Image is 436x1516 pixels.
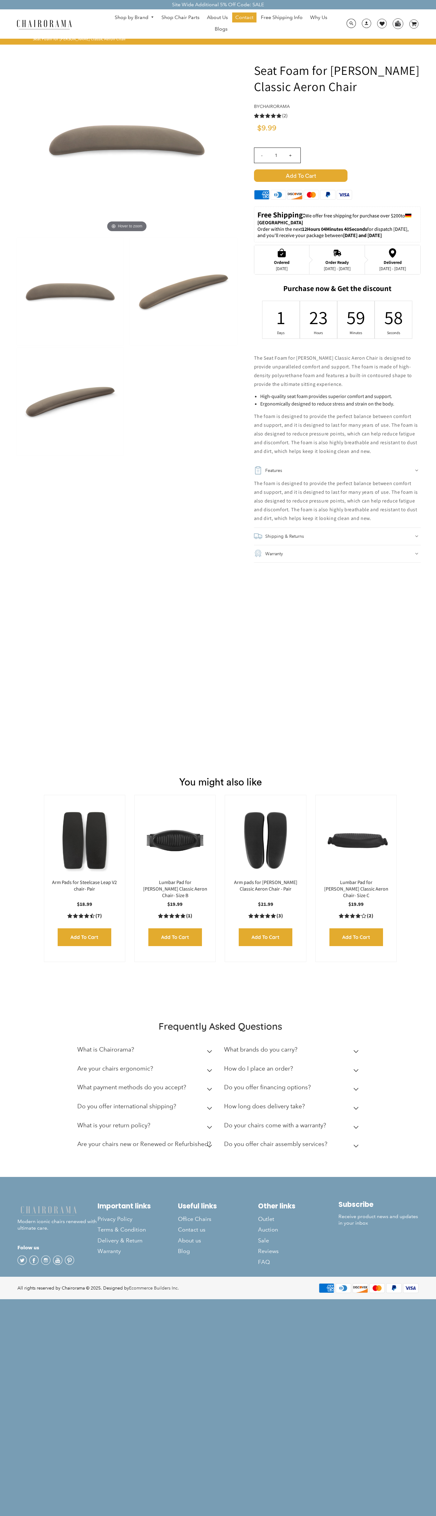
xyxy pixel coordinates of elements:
img: Seat Foam for Herman Miller Classic Aeron Chair - chairorama [17,238,124,345]
div: Ordered [274,260,290,265]
img: chairorama [13,19,75,30]
div: [DATE] - [DATE] [379,266,406,271]
p: The Seat Foam for [PERSON_NAME] Classic Aeron Chair is designed to provide unparalleled comfort a... [254,354,421,389]
h2: Subscribe [338,1200,419,1209]
a: Arm pads for Herman Miller Classic Aeron Chair - Pair - chairorama Arm pads for Herman Miller Cla... [231,801,299,879]
a: Warranty [98,1246,178,1256]
a: Ecommerce Builders Inc. [129,1285,179,1291]
summary: Shipping & Returns [254,527,421,545]
a: Why Us [307,12,330,22]
div: Hours [314,330,323,335]
a: Privacy Policy [98,1214,178,1224]
h4: by [254,104,421,109]
img: WhatsApp_Image_2024-07-12_at_16.23.01.webp [393,19,403,28]
strong: [GEOGRAPHIC_DATA] [257,219,303,226]
span: Terms & Condition [98,1226,146,1233]
a: Contact us [178,1224,258,1235]
span: About Us [207,14,228,21]
h2: Useful links [178,1202,258,1210]
a: Contact [232,12,256,22]
summary: Do you offer chair assembly services? [224,1136,361,1155]
a: Blog [178,1246,258,1256]
a: Lumbar Pad for [PERSON_NAME] Classic Aeron Chair- Size C [324,879,388,899]
a: Lumbar Pad for Herman Miller Classic Aeron Chair- Size B - chairorama Lumbar Pad for Herman Mille... [141,801,209,879]
span: (1) [186,913,192,919]
a: Outlet [258,1214,338,1224]
div: 5.0 rating (2 votes) [254,112,421,119]
input: Add to Cart [329,928,383,946]
a: Lumbar Pad for [PERSON_NAME] Classic Aeron Chair- Size B [143,879,207,899]
span: (2) [282,113,288,119]
a: Free Shipping Info [258,12,306,22]
input: Add to Cart [239,928,292,946]
input: Add to Cart [148,928,202,946]
span: Auction [258,1226,278,1233]
a: Blogs [212,24,231,34]
a: Arm pads for [PERSON_NAME] Classic Aeron Chair - Pair [234,879,297,892]
img: guarantee.png [254,549,262,557]
span: We offer free shipping for purchase over $200 [305,212,401,219]
div: The foam is designed to provide the perfect balance between comfort and support, and it is design... [254,479,421,523]
nav: DesktopNavigation [102,12,340,36]
span: Sale [258,1237,269,1244]
a: Seat Foam for Herman Miller Classic Aeron Chair - chairoramaHover to zoom [33,136,220,143]
span: Free Shipping Info [261,14,303,21]
span: Delivery & Return [98,1237,142,1244]
strong: Free Shipping: [257,210,305,220]
summary: Do you offer international shipping? [77,1098,214,1117]
span: Privacy Policy [98,1216,132,1223]
p: to [257,210,417,226]
h1: Seat Foam for [PERSON_NAME] Classic Aeron Chair [254,62,421,95]
h2: What is your return policy? [77,1122,150,1129]
h2: Warranty [265,549,283,558]
span: 12Hours 04Minutes 40Seconds [302,226,367,232]
img: Seat Foam for Herman Miller Classic Aeron Chair - chairorama [17,348,124,455]
span: $19.99 [348,901,364,907]
a: 5.0 rating (1 votes) [141,912,209,919]
img: Lumbar Pad for Herman Miller Classic Aeron Chair- Size B - chairorama [141,801,209,879]
img: Seat Foam for Herman Miller Classic Aeron Chair - chairorama [130,238,237,345]
summary: Are your chairs ergonomic? [77,1061,214,1080]
div: 4.0 rating (2 votes) [322,912,390,919]
img: Arm pads for Herman Miller Classic Aeron Chair - Pair - chairorama [231,801,299,879]
summary: What payment methods do you accept? [77,1079,214,1098]
a: Shop Chair Parts [158,12,203,22]
h1: You might also like [5,769,436,788]
span: (3) [276,913,283,919]
span: Why Us [310,14,327,21]
a: Sale [258,1235,338,1246]
button: Add to Cart [254,169,421,182]
h2: What brands do you carry? [224,1046,297,1053]
a: Office Chairs [178,1214,258,1224]
a: Arm Pads for Steelcase Leap V2 chair- Pair - chairorama Arm Pads for Steelcase Leap V2 chair- Pai... [50,801,119,879]
h2: How long does delivery take? [224,1103,305,1110]
p: The foam is designed to provide the perfect balance between comfort and support, and it is design... [254,412,421,456]
div: 58 [390,305,398,329]
summary: What is Chairorama? [77,1042,214,1061]
summary: Are your chairs new or Renewed or Refurbished? [77,1136,214,1155]
h2: Do you offer chair assembly services? [224,1140,327,1148]
summary: How long does delivery take? [224,1098,361,1117]
p: Receive product news and updates in your inbox [338,1213,419,1227]
span: (2) [367,913,373,919]
a: Shop by Brand [112,13,157,22]
h2: Do you offer international shipping? [77,1103,176,1110]
li: High-quality seat foam provides superior comfort and support. [260,393,421,400]
span: Outlet [258,1216,274,1223]
div: Days [277,330,285,335]
strong: [DATE] and [DATE] [343,232,382,239]
a: 4.4 rating (7 votes) [50,912,119,919]
h4: Folow us [17,1244,98,1251]
div: [DATE] - [DATE] [324,266,351,271]
h2: Are your chairs ergonomic? [77,1065,153,1072]
a: Terms & Condition [98,1224,178,1235]
span: About us [178,1237,201,1244]
img: Lumbar Pad for Herman Miller Classic Aeron Chair- Size C - chairorama [322,801,390,879]
a: About Us [204,12,231,22]
h2: Do you offer financing options? [224,1084,311,1091]
div: Seconds [390,330,398,335]
a: 5.0 rating (3 votes) [231,912,299,919]
li: Ergonomically designed to reduce stress and strain on the body. [260,401,421,407]
span: Add to Cart [254,169,347,182]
